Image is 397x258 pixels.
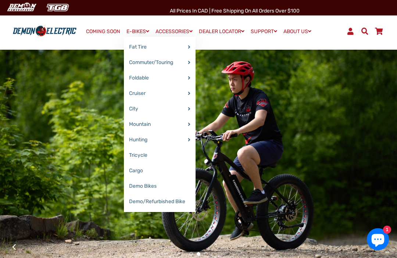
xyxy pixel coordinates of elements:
[189,252,193,256] button: 1 of 3
[124,26,152,37] a: E-BIKES
[43,1,73,14] img: TGB Canada
[124,101,196,117] a: City
[197,252,200,256] button: 2 of 3
[124,132,196,148] a: Hunting
[124,148,196,163] a: Tricycle
[170,8,300,14] span: All Prices in CAD | Free shipping on all orders over $100
[281,26,314,37] a: ABOUT US
[365,228,391,252] inbox-online-store-chat: Shopify online store chat
[124,194,196,209] a: Demo/Refurbished Bike
[153,26,195,37] a: ACCESSORIES
[204,252,208,256] button: 3 of 3
[11,25,78,38] img: Demon Electric logo
[196,26,247,37] a: DEALER LOCATOR
[124,179,196,194] a: Demo Bikes
[124,55,196,70] a: Commuter/Touring
[124,163,196,179] a: Cargo
[124,86,196,101] a: Cruiser
[124,39,196,55] a: Fat Tire
[124,117,196,132] a: Mountain
[124,70,196,86] a: Foldable
[83,26,123,37] a: COMING SOON
[4,1,39,14] img: Demon Electric
[248,26,280,37] a: SUPPORT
